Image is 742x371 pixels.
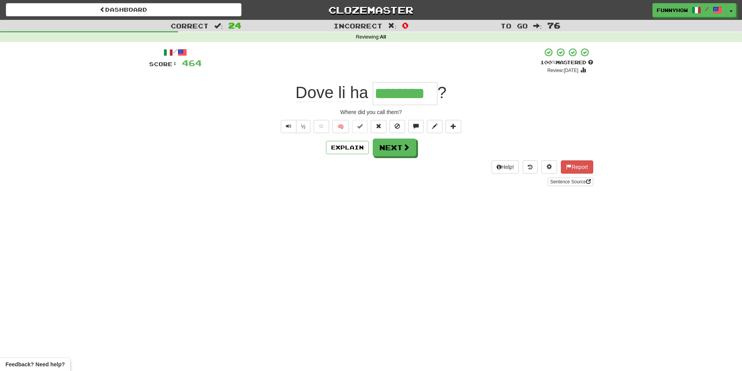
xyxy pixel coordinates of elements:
[437,83,446,102] span: ?
[5,360,65,368] span: Open feedback widget
[540,59,556,65] span: 100 %
[296,120,311,133] button: ½
[373,139,416,156] button: Next
[657,7,688,14] span: Funnyhow
[338,83,345,102] span: li
[371,120,386,133] button: Reset to 0% Mastered (alt+r)
[523,160,538,174] button: Round history (alt+y)
[149,61,177,67] span: Score:
[548,178,593,186] a: Sentence Source
[279,120,311,133] div: Text-to-speech controls
[281,120,296,133] button: Play sentence audio (ctl+space)
[314,120,329,133] button: Favorite sentence (alt+f)
[533,23,542,29] span: :
[540,59,593,66] div: Mastered
[149,47,202,57] div: /
[402,21,409,30] span: 0
[501,22,528,30] span: To go
[547,68,578,73] small: Review: [DATE]
[326,141,369,154] button: Explain
[350,83,368,102] span: ha
[380,34,386,40] strong: All
[390,120,405,133] button: Ignore sentence (alt+i)
[652,3,726,17] a: Funnyhow /
[296,83,334,102] span: Dove
[408,120,424,133] button: Discuss sentence (alt+u)
[333,22,382,30] span: Incorrect
[492,160,519,174] button: Help!
[561,160,593,174] button: Report
[228,21,241,30] span: 24
[705,6,709,12] span: /
[388,23,397,29] span: :
[427,120,442,133] button: Edit sentence (alt+d)
[446,120,461,133] button: Add to collection (alt+a)
[253,3,489,17] a: Clozemaster
[6,3,241,16] a: Dashboard
[182,58,202,68] span: 464
[547,21,560,30] span: 76
[352,120,368,133] button: Set this sentence to 100% Mastered (alt+m)
[149,108,593,116] div: Where did you call them?
[214,23,223,29] span: :
[332,120,349,133] button: 🧠
[171,22,209,30] span: Correct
